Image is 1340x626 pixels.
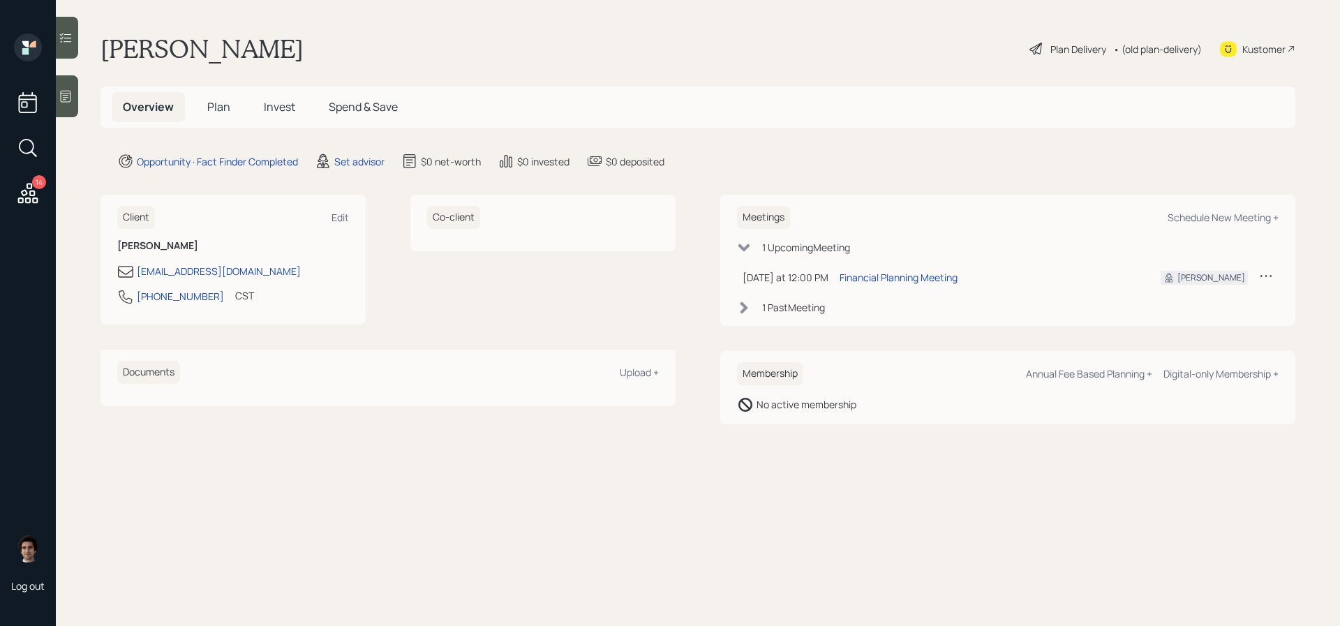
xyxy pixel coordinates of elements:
div: $0 deposited [606,154,664,169]
span: Invest [264,99,295,114]
span: Overview [123,99,174,114]
img: harrison-schaefer-headshot-2.png [14,535,42,562]
div: Schedule New Meeting + [1168,211,1279,224]
div: Kustomer [1242,42,1286,57]
div: Log out [11,579,45,593]
div: [PERSON_NAME] [1177,271,1245,284]
div: Digital-only Membership + [1163,367,1279,380]
div: 1 Past Meeting [762,300,825,315]
div: Edit [332,211,349,224]
div: 14 [32,175,46,189]
div: Set advisor [334,154,385,169]
span: Plan [207,99,230,114]
div: 1 Upcoming Meeting [762,240,850,255]
h1: [PERSON_NAME] [100,33,304,64]
h6: Client [117,206,155,229]
div: $0 net-worth [421,154,481,169]
h6: [PERSON_NAME] [117,240,349,252]
div: $0 invested [517,154,569,169]
h6: Membership [737,362,803,385]
div: Annual Fee Based Planning + [1026,367,1152,380]
h6: Co-client [427,206,480,229]
h6: Meetings [737,206,790,229]
div: [EMAIL_ADDRESS][DOMAIN_NAME] [137,264,301,278]
div: [PHONE_NUMBER] [137,289,224,304]
div: Financial Planning Meeting [840,270,958,285]
div: CST [235,288,254,303]
div: Opportunity · Fact Finder Completed [137,154,298,169]
div: • (old plan-delivery) [1113,42,1202,57]
div: No active membership [757,397,856,412]
div: [DATE] at 12:00 PM [743,270,828,285]
h6: Documents [117,361,180,384]
span: Spend & Save [329,99,398,114]
div: Plan Delivery [1050,42,1106,57]
div: Upload + [620,366,659,379]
